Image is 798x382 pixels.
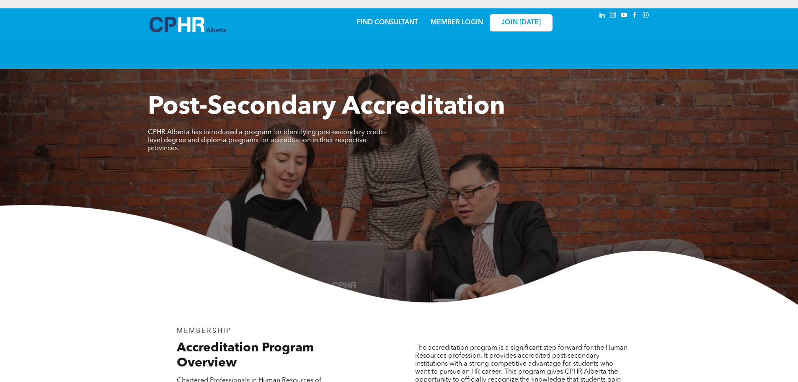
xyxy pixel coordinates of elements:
a: Social network [641,10,651,22]
span: JOIN [DATE] [501,19,541,27]
span: Accreditation Program Overview [177,342,314,369]
span: MEMBERSHIP [177,328,232,335]
img: A blue and white logo for cp alberta [150,17,226,32]
a: JOIN [DATE] [490,14,553,31]
a: facebook [630,10,640,22]
a: MEMBER LOGIN [431,19,483,26]
a: instagram [609,10,618,22]
span: CPHR Alberta has introduced a program for identifying post-secondary credit-level degree and dipl... [148,129,386,152]
span: Post-Secondary Accreditation [148,95,505,120]
a: linkedin [598,10,607,22]
a: FIND CONSULTANT [357,19,418,26]
a: youtube [620,10,629,22]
